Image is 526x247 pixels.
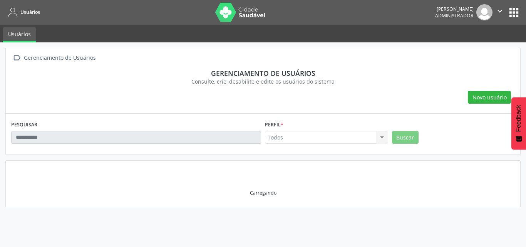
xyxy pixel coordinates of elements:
[5,6,40,18] a: Usuários
[17,69,509,77] div: Gerenciamento de usuários
[472,93,507,101] span: Novo usuário
[511,97,526,150] button: Feedback - Mostrar pesquisa
[496,7,504,15] i: 
[392,131,419,144] button: Buscar
[11,52,97,64] a:  Gerenciamento de Usuários
[492,4,507,20] button: 
[435,6,474,12] div: [PERSON_NAME]
[17,77,509,86] div: Consulte, crie, desabilite e edite os usuários do sistema
[515,105,522,132] span: Feedback
[22,52,97,64] div: Gerenciamento de Usuários
[11,119,37,131] label: PESQUISAR
[265,119,283,131] label: Perfil
[476,4,492,20] img: img
[468,91,511,104] button: Novo usuário
[250,190,276,196] div: Carregando
[11,52,22,64] i: 
[20,9,40,15] span: Usuários
[435,12,474,19] span: Administrador
[507,6,521,19] button: apps
[3,27,36,42] a: Usuários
